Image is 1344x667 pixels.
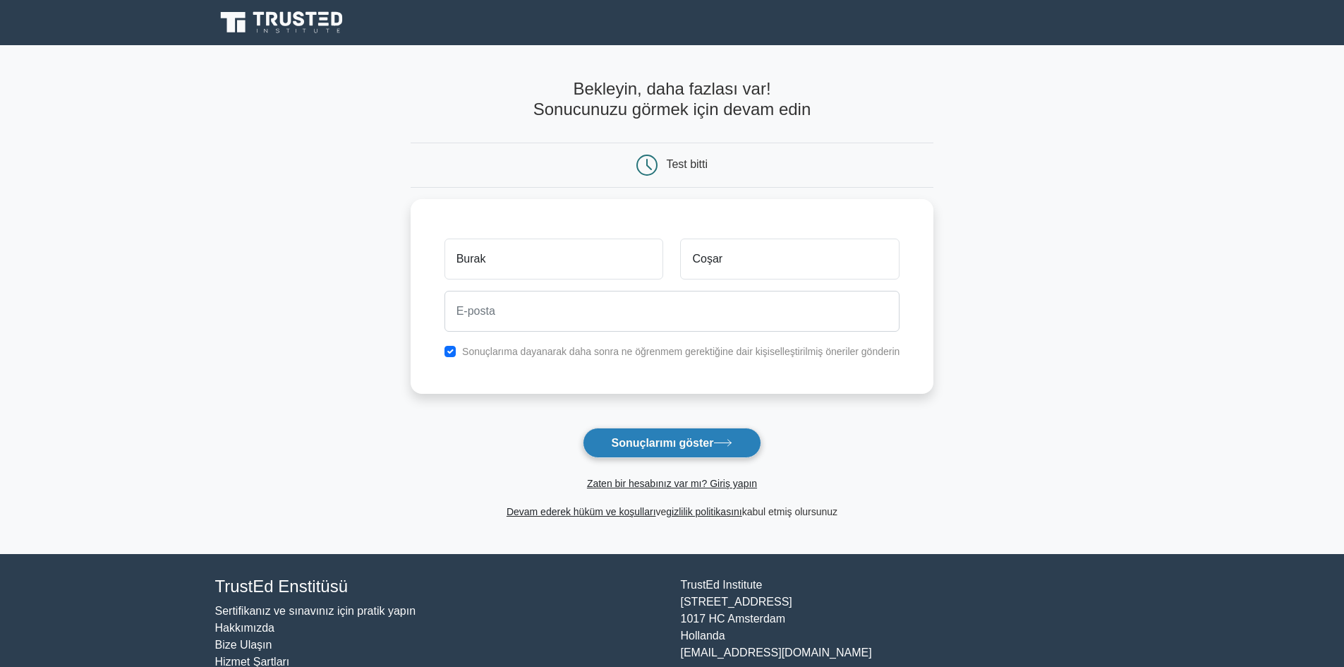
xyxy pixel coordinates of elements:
[533,100,811,119] font: Sonucunuzu görmek için devam edin
[681,613,786,625] font: 1017 HC Amsterdam
[681,579,763,591] font: TrustEd Institute
[656,506,667,517] font: ve
[666,158,708,170] font: Test bitti
[462,346,900,357] font: Sonuçlarıma dayanarak daha sonra ne öğrenmem gerektiğine dair kişiselleştirilmiş öneriler gönderin
[215,605,416,617] a: Sertifikanız ve sınavınız için pratik yapın
[587,478,757,489] a: Zaten bir hesabınız var mı? Giriş yapın
[681,596,792,608] font: [STREET_ADDRESS]
[215,622,274,634] a: Hakkımızda
[507,506,656,517] a: Devam ederek hüküm ve koşulları
[215,577,349,596] font: TrustEd Enstitüsü
[742,506,837,517] font: kabul etmiş olursunuz
[573,79,770,98] font: Bekleyin, daha fazlası var!
[681,630,725,642] font: Hollanda
[612,437,714,449] font: Sonuçlarımı göster
[680,239,900,280] input: Soy isim
[444,239,664,280] input: İlk adı
[666,506,741,517] a: gizlilik politikasını
[681,647,872,659] font: [EMAIL_ADDRESS][DOMAIN_NAME]
[215,639,272,651] a: Bize Ulaşın
[444,291,900,332] input: E-posta
[583,428,762,458] button: Sonuçlarımı göster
